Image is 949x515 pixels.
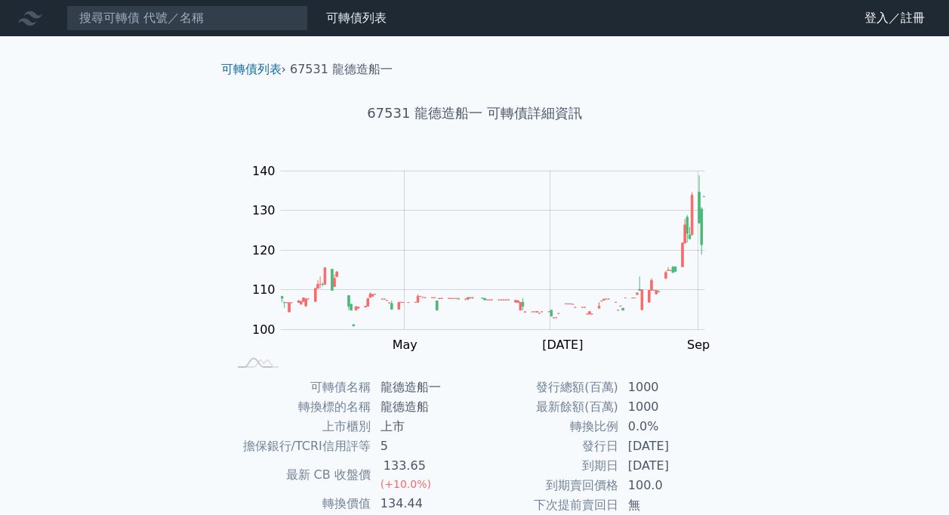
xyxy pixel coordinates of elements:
[227,417,371,436] td: 上市櫃別
[475,476,619,495] td: 到期賣回價格
[221,60,286,79] li: ›
[209,103,741,124] h1: 67531 龍德造船一 可轉債詳細資訊
[619,456,723,476] td: [DATE]
[619,417,723,436] td: 0.0%
[381,478,431,490] span: (+10.0%)
[371,494,475,513] td: 134.44
[619,436,723,456] td: [DATE]
[475,378,619,397] td: 發行總額(百萬)
[371,436,475,456] td: 5
[542,338,583,352] tspan: [DATE]
[475,436,619,456] td: 發行日
[381,457,429,475] div: 133.65
[252,243,276,257] tspan: 120
[252,282,276,297] tspan: 110
[227,494,371,513] td: 轉換價值
[371,397,475,417] td: 龍德造船
[687,338,710,352] tspan: Sep
[326,11,387,25] a: 可轉債列表
[475,397,619,417] td: 最新餘額(百萬)
[371,378,475,397] td: 龍德造船一
[475,417,619,436] td: 轉換比例
[475,495,619,515] td: 下次提前賣回日
[227,436,371,456] td: 擔保銀行/TCRI信用評等
[619,378,723,397] td: 1000
[393,338,417,352] tspan: May
[66,5,308,31] input: 搜尋可轉債 代號／名稱
[619,476,723,495] td: 100.0
[852,6,937,30] a: 登入／註冊
[227,397,371,417] td: 轉換標的名稱
[221,62,282,76] a: 可轉債列表
[290,60,393,79] li: 67531 龍德造船一
[475,456,619,476] td: 到期日
[619,495,723,515] td: 無
[252,164,276,178] tspan: 140
[252,203,276,217] tspan: 130
[619,397,723,417] td: 1000
[252,322,276,337] tspan: 100
[227,378,371,397] td: 可轉債名稱
[244,164,727,352] g: Chart
[227,456,371,494] td: 最新 CB 收盤價
[371,417,475,436] td: 上市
